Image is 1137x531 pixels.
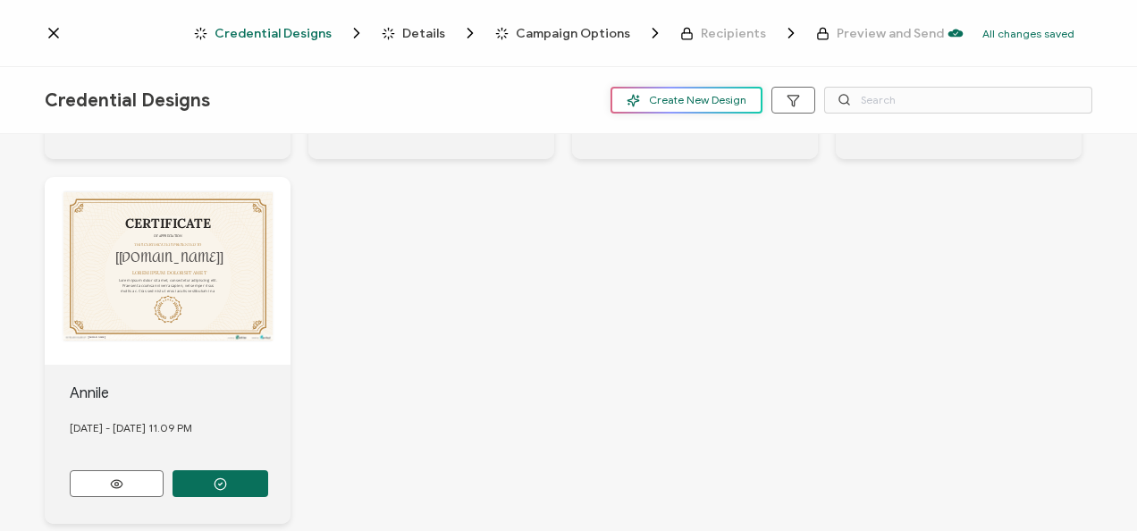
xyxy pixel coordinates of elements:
[611,87,762,114] button: Create New Design
[824,87,1092,114] input: Search
[516,27,630,40] span: Campaign Options
[701,27,766,40] span: Recipients
[837,27,944,40] span: Preview and Send
[215,27,332,40] span: Credential Designs
[194,24,944,42] div: Breadcrumb
[402,27,445,40] span: Details
[70,404,291,452] div: [DATE] - [DATE] 11.09 PM
[680,24,800,42] span: Recipients
[1048,445,1137,531] iframe: Chat Widget
[70,383,291,404] div: Annile
[816,27,944,40] span: Preview and Send
[45,89,210,112] span: Credential Designs
[495,24,664,42] span: Campaign Options
[194,24,366,42] span: Credential Designs
[627,94,746,107] span: Create New Design
[982,27,1074,40] p: All changes saved
[382,24,479,42] span: Details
